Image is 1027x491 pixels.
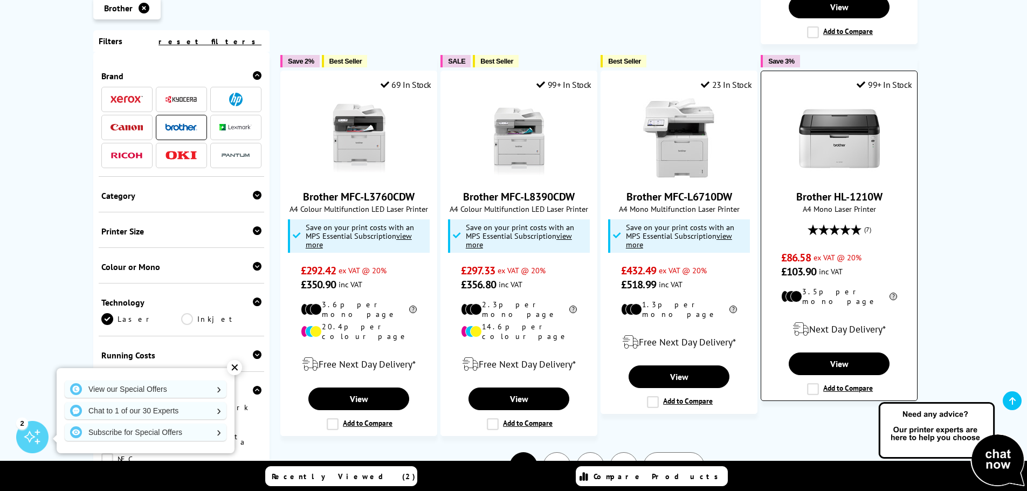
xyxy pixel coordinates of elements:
[111,153,143,158] img: Ricoh
[440,55,471,67] button: SALE
[272,472,416,481] span: Recently Viewed (2)
[101,226,262,237] div: Printer Size
[626,190,732,204] a: Brother MFC-L6710DW
[536,79,591,90] div: 99+ In Stock
[466,222,574,250] span: Save on your print costs with an MPS Essential Subscription
[768,57,794,65] span: Save 3%
[286,204,431,214] span: A4 Colour Multifunction LED Laser Printer
[487,418,553,430] label: Add to Compare
[306,231,412,250] u: view more
[781,251,811,265] span: £86.58
[301,278,336,292] span: £350.90
[158,37,261,46] a: reset filters
[576,452,604,480] a: 3
[301,300,417,319] li: 3.6p per mono page
[639,98,720,179] img: Brother MFC-L6710DW
[265,466,417,486] a: Recently Viewed (2)
[498,265,546,275] span: ex VAT @ 20%
[219,93,252,106] a: HP
[165,121,197,134] a: Brother
[781,287,897,306] li: 3.5p per mono page
[621,300,737,319] li: 1.3p per mono page
[626,222,734,250] span: Save on your print costs with an MPS Essential Subscription
[65,424,226,441] a: Subscribe for Special Offers
[446,349,591,379] div: modal_delivery
[621,278,656,292] span: £518.99
[329,57,362,65] span: Best Seller
[319,170,399,181] a: Brother MFC-L3760CDW
[461,264,495,278] span: £297.33
[219,124,252,130] img: Lexmark
[65,402,226,419] a: Chat to 1 of our 30 Experts
[165,149,197,162] a: OKI
[473,55,519,67] button: Best Seller
[219,149,252,162] img: Pantum
[381,79,431,90] div: 69 In Stock
[322,55,368,67] button: Best Seller
[308,388,409,410] a: View
[499,279,522,289] span: inc VAT
[594,472,724,481] span: Compare Products
[280,55,319,67] button: Save 2%
[219,121,252,134] a: Lexmark
[111,95,143,103] img: Xerox
[101,190,262,201] div: Category
[799,170,880,181] a: Brother HL-1210W
[799,98,880,179] img: Brother HL-1210W
[876,400,1027,489] img: Open Live Chat window
[111,93,143,106] a: Xerox
[16,417,28,429] div: 2
[608,57,641,65] span: Best Seller
[461,300,577,319] li: 2.3p per mono page
[339,279,362,289] span: inc VAT
[461,322,577,341] li: 14.6p per colour page
[626,231,732,250] u: view more
[288,57,314,65] span: Save 2%
[448,57,465,65] span: SALE
[629,365,729,388] a: View
[111,121,143,134] a: Canon
[319,98,399,179] img: Brother MFC-L3760CDW
[796,190,883,204] a: Brother HL-1210W
[303,190,415,204] a: Brother MFC-L3760CDW
[104,3,133,13] span: Brother
[543,452,571,480] a: 2
[647,396,713,408] label: Add to Compare
[767,204,912,214] span: A4 Mono Laser Printer
[101,313,182,325] a: Laser
[601,55,646,67] button: Best Seller
[610,452,638,480] a: 4
[306,222,414,250] span: Save on your print costs with an MPS Essential Subscription
[99,36,122,46] span: Filters
[659,279,683,289] span: inc VAT
[701,79,752,90] div: 23 In Stock
[480,57,513,65] span: Best Seller
[466,231,572,250] u: view more
[789,352,889,375] a: View
[227,360,242,375] div: ✕
[165,93,197,106] a: Kyocera
[101,453,182,465] a: NFC
[606,204,752,214] span: A4 Mono Multifunction Laser Printer
[101,71,262,81] div: Brand
[659,265,707,275] span: ex VAT @ 20%
[479,98,560,179] img: Brother MFC-L8390CDW
[639,170,720,181] a: Brother MFC-L6710DW
[819,266,843,276] span: inc VAT
[101,297,262,308] div: Technology
[576,466,728,486] a: Compare Products
[657,459,679,473] span: Next
[165,95,197,103] img: Kyocera
[301,322,417,341] li: 20.4p per colour page
[101,261,262,272] div: Colour or Mono
[65,381,226,398] a: View our Special Offers
[643,452,705,480] a: Next
[229,93,243,106] img: HP
[286,349,431,379] div: modal_delivery
[327,418,392,430] label: Add to Compare
[468,388,569,410] a: View
[606,327,752,357] div: modal_delivery
[446,204,591,214] span: A4 Colour Multifunction LED Laser Printer
[857,79,912,90] div: 99+ In Stock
